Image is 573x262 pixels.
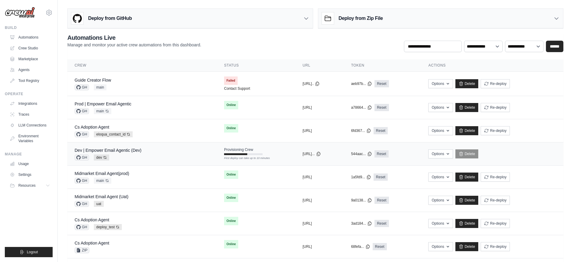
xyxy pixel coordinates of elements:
button: Options [428,219,453,228]
h3: Deploy from GitHub [88,15,132,22]
button: 3ad184... [351,221,372,226]
a: Delete [455,196,479,205]
div: Build [5,25,53,30]
a: Delete [455,126,479,135]
span: GH [75,154,89,161]
span: Online [224,124,238,133]
a: Contact Support [224,86,250,91]
span: GH [75,131,89,137]
a: Settings [7,170,53,179]
button: Resources [7,181,53,190]
a: Tool Registry [7,76,53,86]
button: Re-deploy [481,242,510,251]
span: main [94,178,111,184]
a: Crew Studio [7,43,53,53]
button: Options [428,79,453,88]
a: Delete [455,173,479,182]
span: eloqua_contact_id [94,131,133,137]
span: Online [224,217,238,225]
a: Cs Adoption Agent [75,241,109,245]
a: Reset [374,80,389,87]
div: First deploy can take up to 10 minutes [224,156,263,161]
a: Marketplace [7,54,53,64]
div: Manage [5,152,53,157]
th: URL [295,59,344,72]
a: Prod | Empower Email Agentic [75,101,131,106]
a: Integrations [7,99,53,108]
a: LLM Connections [7,120,53,130]
span: GH [75,84,89,90]
button: 1a5fd9... [351,175,371,179]
span: deploy_test [94,224,122,230]
span: Online [224,170,238,179]
button: a78664... [351,105,372,110]
a: Usage [7,159,53,169]
span: GH [75,178,89,184]
button: Options [428,149,453,158]
button: Re-deploy [481,103,510,112]
h3: Deploy from Zip File [339,15,383,22]
button: Re-deploy [481,173,510,182]
button: Options [428,173,453,182]
span: Logout [27,250,38,254]
span: main [94,108,111,114]
a: Reset [374,220,389,227]
a: Midmarket Email Agent (Uat) [75,194,128,199]
a: Reset [374,104,389,111]
a: Automations [7,33,53,42]
iframe: Chat Widget [543,233,573,262]
a: Agents [7,65,53,75]
a: Guide Creator Flow [75,78,111,83]
span: Failed [224,76,238,85]
a: Reset [374,150,389,158]
button: 6fd367... [351,128,371,133]
button: 68fefa... [351,244,370,249]
button: Re-deploy [481,219,510,228]
span: ZIP [75,247,89,253]
button: Options [428,196,453,205]
button: Options [428,242,453,251]
th: Status [217,59,295,72]
span: Resources [18,183,35,188]
a: Dev | Empower Email Agentic (Dev) [75,148,141,153]
a: Cs Adoption Agent [75,125,109,129]
a: Delete [455,242,479,251]
h2: Automations Live [67,33,201,42]
button: Logout [5,247,53,257]
a: Delete [455,149,479,158]
a: Delete [455,79,479,88]
th: Crew [67,59,217,72]
a: Reset [374,197,389,204]
span: dev [94,154,109,161]
button: Options [428,126,453,135]
span: Online [224,194,238,202]
th: Actions [421,59,563,72]
div: Operate [5,92,53,96]
button: aeb97b... [351,81,372,86]
button: Re-deploy [481,79,510,88]
button: 9a0138... [351,198,372,203]
span: GH [75,201,89,207]
span: Online [224,240,238,248]
span: GH [75,224,89,230]
a: Reset [374,127,388,134]
a: Cs Adoption Agent [75,217,109,222]
a: Reset [374,173,388,181]
a: Delete [455,103,479,112]
a: Environment Variables [7,131,53,146]
span: GH [75,108,89,114]
img: GitHub Logo [71,12,83,24]
a: Reset [373,243,387,250]
span: uat [94,201,104,207]
img: Logo [5,7,35,18]
a: Midmarket Email Agent(prod) [75,171,129,176]
button: Re-deploy [481,126,510,135]
button: 544aac... [351,151,372,156]
span: Online [224,101,238,109]
span: main [94,84,106,90]
span: Provisioning Crew [224,147,253,152]
th: Token [344,59,421,72]
a: Traces [7,110,53,119]
button: Re-deploy [481,196,510,205]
